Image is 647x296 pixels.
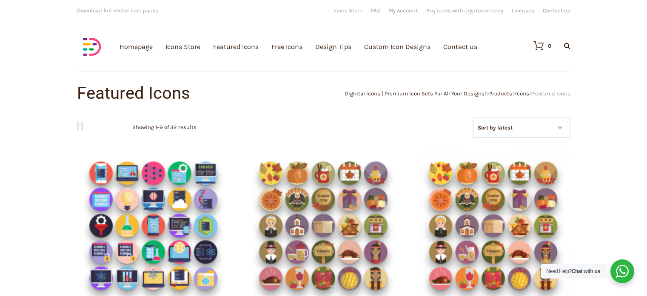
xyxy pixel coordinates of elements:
[546,268,600,274] span: Need Help?
[388,8,418,13] a: My Account
[132,117,197,138] p: Showing 1–9 of 32 results
[371,8,380,13] a: FAQ
[515,90,529,97] a: Icons
[333,8,362,13] a: Icons Store
[489,90,512,97] a: Products
[525,40,551,51] a: 0
[543,8,570,13] a: Contact us
[345,90,486,97] a: Dighital Icons | Premium Icon Sets For All Your Designs!
[426,8,503,13] a: Buy icons with cryptocurrency
[324,91,570,96] div: > > >
[77,85,324,102] h1: Featured Icons
[77,7,158,14] span: Download full vector icon packs
[548,43,551,49] div: 0
[532,90,570,97] span: Featured Icons
[572,268,600,274] strong: Chat with us
[512,8,534,13] a: Licenses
